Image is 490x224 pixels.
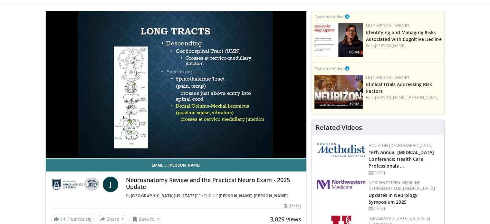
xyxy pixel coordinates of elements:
[366,23,409,28] a: Lilly Medical Affairs
[314,75,363,109] img: 1541e73f-d457-4c7d-a135-57e066998777.png.150x105_q85_crop-smart_upscale.jpg
[284,203,301,209] div: [DATE]
[314,23,363,57] img: fc5f84e2-5eb7-4c65-9fa9-08971b8c96b8.jpg.150x105_q85_crop-smart_upscale.jpg
[369,143,432,148] a: Houston [DEMOGRAPHIC_DATA]
[314,75,363,109] a: 19:02
[375,95,407,100] a: [PERSON_NAME],
[347,101,361,107] span: 19:02
[369,206,439,211] div: [DATE]
[126,177,301,190] h4: Neuroanatomy Review and the Practical Neuro Exam - 2025 Update
[366,81,432,94] a: Clinical Trials Addressing Risk Factors
[316,124,362,131] h4: Related Videos
[375,43,406,48] a: [PERSON_NAME]
[46,11,307,159] video-js: Video Player
[51,214,95,224] a: 14 Thumbs Up
[366,43,442,49] div: Feat.
[369,192,418,205] a: Updates in Neurology Symposium 2025
[369,180,435,191] a: Northwestern Medicine Neurology and [MEDICAL_DATA]
[46,159,307,171] a: Email J. [PERSON_NAME]
[347,49,361,55] span: 06:44
[317,180,365,189] img: 2a462fb6-9365-492a-ac79-3166a6f924d8.png.150x105_q85_autocrop_double_scale_upscale_version-0.2.jpg
[369,170,439,176] div: [DATE]
[103,177,118,192] a: J
[366,75,409,80] a: Lilly Medical Affairs
[131,193,197,199] a: [GEOGRAPHIC_DATA][US_STATE]
[219,193,288,199] a: [PERSON_NAME] [PERSON_NAME]
[270,215,301,223] span: 3,029 views
[366,29,441,42] a: Identifying and Managing Risks Associated with Cognitive Decline
[366,95,442,101] div: Feat.
[314,14,344,20] small: Featured Video
[51,177,100,192] img: Medical College of Georgia - Augusta University
[408,95,438,100] a: [PERSON_NAME]
[126,193,301,199] div: By FEATURING
[369,149,434,169] a: 16th Annual [MEDICAL_DATA] Conference: Health Care Professionals …
[317,143,365,157] img: 5e4488cc-e109-4a4e-9fd9-73bb9237ee91.png.150x105_q85_autocrop_double_scale_upscale_version-0.2.png
[314,23,363,57] a: 06:44
[314,66,344,72] small: Featured Video
[60,216,65,222] span: 14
